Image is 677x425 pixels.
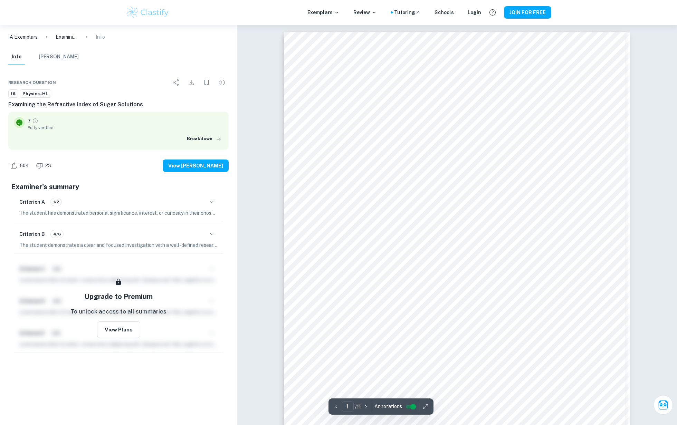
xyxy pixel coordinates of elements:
[51,231,63,237] span: 4/6
[96,33,105,41] p: Info
[8,79,56,86] span: Research question
[435,9,454,16] a: Schools
[20,89,51,98] a: Physics-HL
[9,90,18,97] span: IA
[19,241,218,249] p: The student demonstrates a clear and focused investigation with a well-defined research question....
[41,162,55,169] span: 23
[16,162,32,169] span: 504
[394,9,421,16] a: Tutoring
[20,90,51,97] span: Physics-HL
[185,134,223,144] button: Breakdown
[654,395,673,415] button: Ask Clai
[126,6,170,19] img: Clastify logo
[97,321,140,338] button: View Plans
[39,49,79,65] button: [PERSON_NAME]
[8,160,32,171] div: Like
[8,100,229,109] h6: Examining the Refractive Index of Sugar Solutions
[11,182,226,192] h5: Examiner's summary
[84,291,153,302] h5: Upgrade to Premium
[163,160,229,172] button: View [PERSON_NAME]
[51,199,61,205] span: 1/2
[28,125,223,131] span: Fully verified
[19,198,45,206] h6: Criterion A
[355,403,361,410] p: / 11
[169,76,183,89] div: Share
[8,33,38,41] a: IA Exemplars
[215,76,229,89] div: Report issue
[8,89,18,98] a: IA
[374,403,402,410] span: Annotations
[19,209,218,217] p: The student has demonstrated personal significance, interest, or curiosity in their chosen topic,...
[56,33,78,41] p: Examining the Refractive Index of Sugar Solutions
[70,307,166,316] p: To unlock access to all summaries
[307,9,340,16] p: Exemplars
[32,118,38,124] a: Grade fully verified
[504,6,551,19] button: JOIN FOR FREE
[34,160,55,171] div: Dislike
[487,7,498,18] button: Help and Feedback
[19,230,45,238] h6: Criterion B
[184,76,198,89] div: Download
[468,9,481,16] a: Login
[28,117,31,125] p: 7
[353,9,377,16] p: Review
[200,76,213,89] div: Bookmark
[8,49,25,65] button: Info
